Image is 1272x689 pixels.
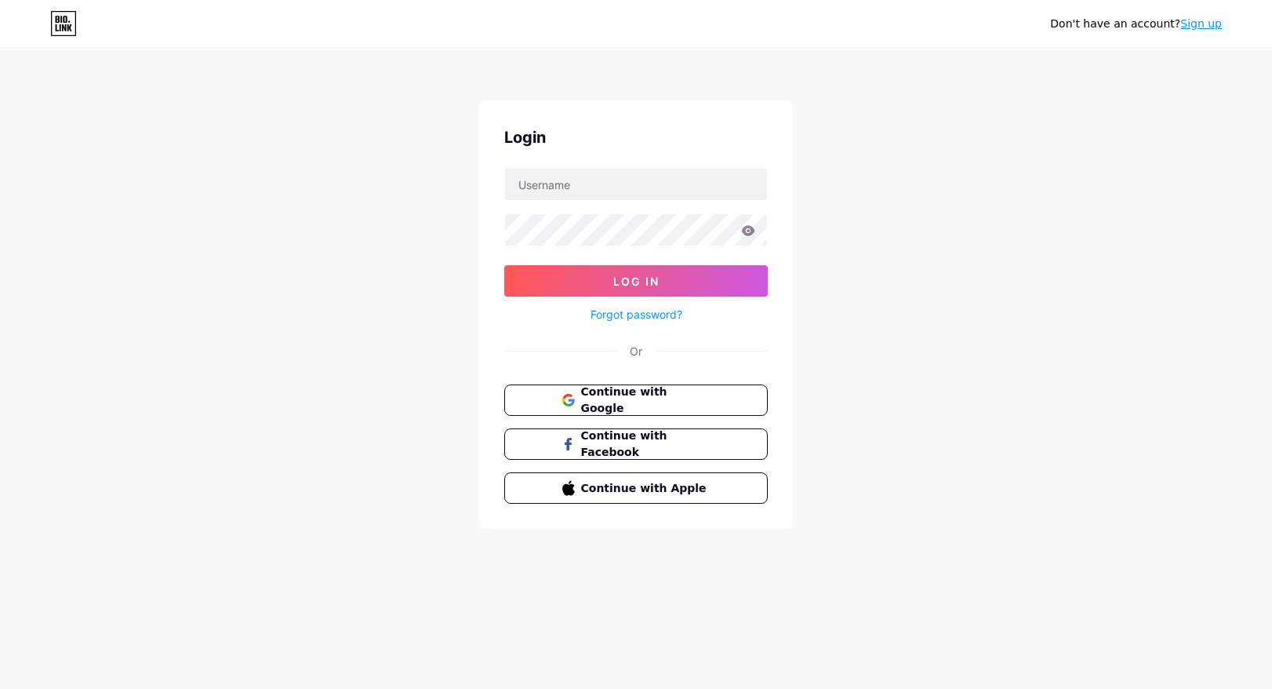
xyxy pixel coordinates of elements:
[504,428,768,460] button: Continue with Facebook
[504,126,768,149] div: Login
[505,169,767,200] input: Username
[581,428,711,461] span: Continue with Facebook
[1180,17,1222,30] a: Sign up
[581,480,711,497] span: Continue with Apple
[504,385,768,416] button: Continue with Google
[613,275,660,288] span: Log In
[630,343,642,359] div: Or
[581,384,711,417] span: Continue with Google
[504,265,768,297] button: Log In
[504,472,768,504] button: Continue with Apple
[1050,16,1222,32] div: Don't have an account?
[591,306,682,323] a: Forgot password?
